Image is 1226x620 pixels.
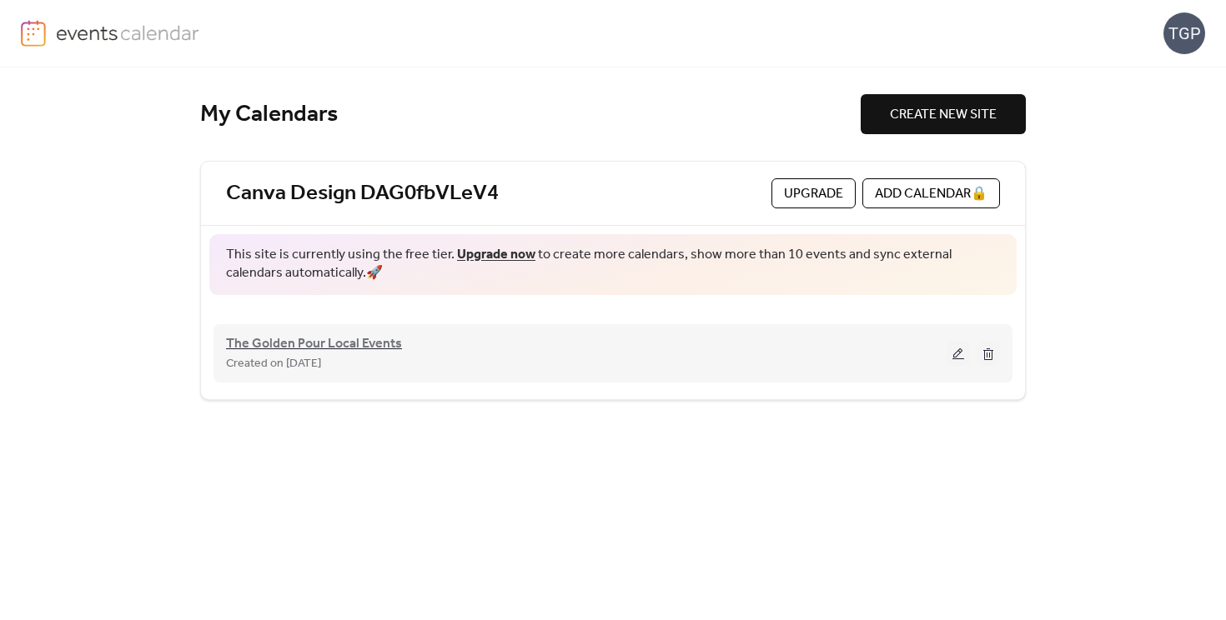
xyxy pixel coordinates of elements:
span: This site is currently using the free tier. to create more calendars, show more than 10 events an... [226,246,1000,283]
img: logo [21,20,46,47]
div: My Calendars [200,100,861,129]
a: Canva Design DAG0fbVLeV4 [226,180,499,207]
button: CREATE NEW SITE [861,94,1026,134]
a: The Golden Pour Local Events [226,339,402,349]
span: Created on [DATE] [226,354,321,374]
span: The Golden Pour Local Events [226,334,402,354]
div: TGP [1163,12,1205,54]
button: Upgrade [771,178,856,208]
span: Upgrade [784,184,843,204]
img: logo-type [56,20,200,45]
span: CREATE NEW SITE [890,105,997,125]
a: Upgrade now [457,242,535,267]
